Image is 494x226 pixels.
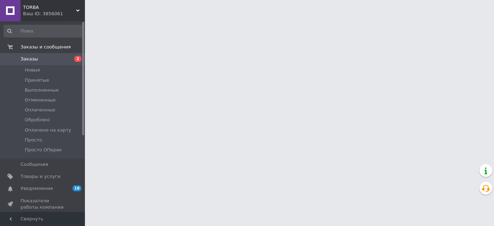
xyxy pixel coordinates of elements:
span: Отмененные [25,97,56,103]
span: 18 [73,185,81,191]
span: 2 [74,56,81,62]
span: Просто ОПерек [25,147,62,153]
span: Товары и услуги [21,173,61,180]
span: Уведомления [21,185,53,192]
span: Новые [25,67,40,73]
span: Показатели работы компании [21,198,65,210]
span: Принятые [25,77,49,83]
div: Ваш ID: 3856061 [23,11,85,17]
span: Оплаченные [25,107,55,113]
span: TORBA [23,4,76,11]
span: Оброблені [25,117,50,123]
span: Выполненные [25,87,59,93]
span: Заказы и сообщения [21,44,71,50]
input: Поиск [4,25,84,37]
span: Просто [25,137,42,143]
span: Сообщения [21,161,48,168]
span: Заказы [21,56,38,62]
span: Оплачено на карту [25,127,71,133]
